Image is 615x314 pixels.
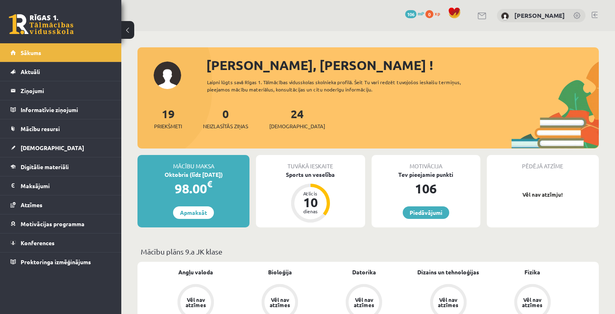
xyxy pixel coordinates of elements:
[11,62,111,81] a: Aktuāli
[173,206,214,219] a: Apmaksāt
[21,176,111,195] legend: Maksājumi
[141,246,596,257] p: Mācību plāns 9.a JK klase
[372,170,480,179] div: Tev pieejamie punkti
[514,11,565,19] a: [PERSON_NAME]
[405,10,416,18] span: 106
[491,191,595,199] p: Vēl nav atzīmju!
[9,14,74,34] a: Rīgas 1. Tālmācības vidusskola
[137,179,249,198] div: 98.00
[256,170,365,179] div: Sports un veselība
[21,258,91,265] span: Proktoringa izmēģinājums
[353,297,375,308] div: Vēl nav atzīmes
[418,10,424,17] span: mP
[11,233,111,252] a: Konferences
[501,12,509,20] img: Viktorija Kuzņecova
[21,220,85,227] span: Motivācijas programma
[437,297,460,308] div: Vēl nav atzīmes
[268,268,292,276] a: Bioloģija
[21,81,111,100] legend: Ziņojumi
[425,10,444,17] a: 0 xp
[405,10,424,17] a: 106 mP
[178,268,213,276] a: Angļu valoda
[137,170,249,179] div: Oktobris (līdz [DATE])
[21,49,41,56] span: Sākums
[154,122,182,130] span: Priekšmeti
[11,119,111,138] a: Mācību resursi
[268,297,291,308] div: Vēl nav atzīmes
[21,201,42,208] span: Atzīmes
[435,10,440,17] span: xp
[207,78,484,93] div: Laipni lūgts savā Rīgas 1. Tālmācības vidusskolas skolnieka profilā. Šeit Tu vari redzēt tuvojošo...
[298,209,323,214] div: dienas
[154,106,182,130] a: 19Priekšmeti
[11,138,111,157] a: [DEMOGRAPHIC_DATA]
[21,163,69,170] span: Digitālie materiāli
[417,268,479,276] a: Dizains un tehnoloģijas
[298,191,323,196] div: Atlicis
[203,122,248,130] span: Neizlasītās ziņas
[524,268,540,276] a: Fizika
[21,144,84,151] span: [DEMOGRAPHIC_DATA]
[372,179,480,198] div: 106
[11,157,111,176] a: Digitālie materiāli
[256,155,365,170] div: Tuvākā ieskaite
[11,214,111,233] a: Motivācijas programma
[21,100,111,119] legend: Informatīvie ziņojumi
[11,81,111,100] a: Ziņojumi
[487,155,599,170] div: Pēdējā atzīme
[21,125,60,132] span: Mācību resursi
[425,10,433,18] span: 0
[256,170,365,224] a: Sports un veselība Atlicis 10 dienas
[269,122,325,130] span: [DEMOGRAPHIC_DATA]
[137,155,249,170] div: Mācību maksa
[21,68,40,75] span: Aktuāli
[521,297,544,308] div: Vēl nav atzīmes
[298,196,323,209] div: 10
[11,100,111,119] a: Informatīvie ziņojumi
[352,268,376,276] a: Datorika
[21,239,55,246] span: Konferences
[207,178,212,190] span: €
[203,106,248,130] a: 0Neizlasītās ziņas
[11,43,111,62] a: Sākums
[403,206,449,219] a: Piedāvājumi
[184,297,207,308] div: Vēl nav atzīmes
[11,195,111,214] a: Atzīmes
[11,252,111,271] a: Proktoringa izmēģinājums
[11,176,111,195] a: Maksājumi
[206,55,599,75] div: [PERSON_NAME], [PERSON_NAME] !
[372,155,480,170] div: Motivācija
[269,106,325,130] a: 24[DEMOGRAPHIC_DATA]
